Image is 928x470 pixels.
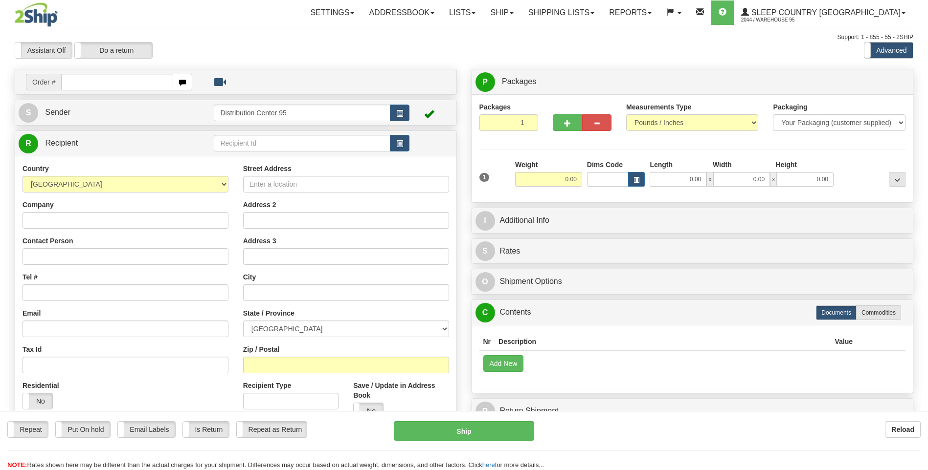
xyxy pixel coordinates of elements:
[362,0,442,25] a: Addressbook
[19,133,192,153] a: R Recipient
[864,43,913,58] label: Advanced
[183,422,229,437] label: Is Return
[23,272,38,282] label: Tel #
[23,200,54,210] label: Company
[19,134,38,153] span: R
[23,164,49,173] label: Country
[856,305,901,320] label: Commodities
[15,43,72,58] label: Assistant Off
[243,344,280,354] label: Zip / Postal
[479,333,495,351] th: Nr
[243,381,292,390] label: Recipient Type
[475,272,495,292] span: O
[885,421,921,438] button: Reload
[23,393,52,409] label: No
[713,160,732,170] label: Width
[475,211,495,231] span: I
[243,176,449,192] input: Enter a location
[475,272,910,292] a: OShipment Options
[650,160,673,170] label: Length
[626,102,692,112] label: Measurements Type
[475,302,910,322] a: CContents
[706,172,713,187] span: x
[483,0,521,25] a: Ship
[734,0,913,25] a: Sleep Country [GEOGRAPHIC_DATA] 2044 / Warehouse 95
[602,0,659,25] a: Reports
[889,172,905,187] div: ...
[56,422,110,437] label: Put On hold
[23,308,41,318] label: Email
[521,0,602,25] a: Shipping lists
[587,160,623,170] label: Dims Code
[45,139,78,147] span: Recipient
[243,164,292,173] label: Street Address
[243,236,276,246] label: Address 3
[243,272,256,282] label: City
[214,135,390,151] input: Recipient Id
[354,403,383,419] label: No
[26,74,61,90] span: Order #
[483,355,524,372] button: Add New
[741,15,815,25] span: 2044 / Warehouse 95
[773,102,807,112] label: Packaging
[303,0,362,25] a: Settings
[8,422,48,437] label: Repeat
[475,72,910,92] a: P Packages
[891,426,914,433] b: Reload
[23,381,59,390] label: Residential
[237,422,307,437] label: Repeat as Return
[770,172,777,187] span: x
[475,303,495,322] span: C
[479,173,490,182] span: 1
[23,344,42,354] label: Tax Id
[214,105,390,121] input: Sender Id
[19,103,38,123] span: S
[475,241,495,261] span: $
[482,461,495,469] a: here
[243,308,294,318] label: State / Province
[475,211,910,231] a: IAdditional Info
[45,108,70,116] span: Sender
[15,2,58,27] img: logo2044.jpg
[475,241,910,261] a: $Rates
[475,401,910,421] a: RReturn Shipment
[495,333,831,351] th: Description
[7,461,27,469] span: NOTE:
[243,200,276,210] label: Address 2
[15,33,913,42] div: Support: 1 - 855 - 55 - 2SHIP
[502,77,536,85] span: Packages
[749,8,901,17] span: Sleep Country [GEOGRAPHIC_DATA]
[19,103,214,123] a: S Sender
[75,43,152,58] label: Do a return
[475,72,495,92] span: P
[775,160,797,170] label: Height
[479,102,511,112] label: Packages
[353,381,449,400] label: Save / Update in Address Book
[816,305,857,320] label: Documents
[515,160,538,170] label: Weight
[442,0,483,25] a: Lists
[831,333,857,351] th: Value
[394,421,534,441] button: Ship
[118,422,175,437] label: Email Labels
[475,402,495,421] span: R
[23,236,73,246] label: Contact Person
[905,185,927,285] iframe: chat widget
